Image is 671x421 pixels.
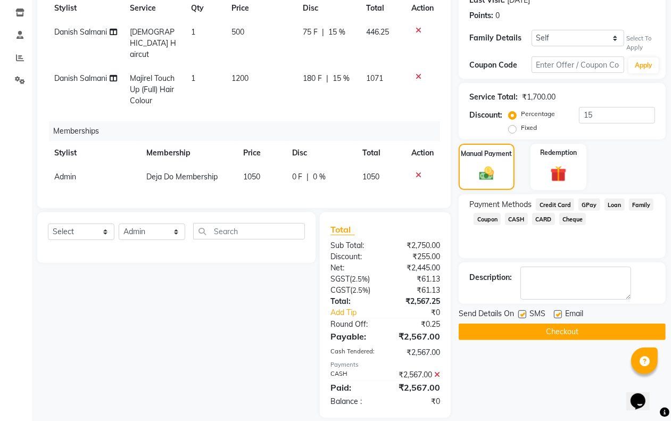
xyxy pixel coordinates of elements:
[322,307,396,318] a: Add Tip
[604,199,625,211] span: Loan
[49,121,448,141] div: Memberships
[495,10,500,21] div: 0
[532,213,555,225] span: CARD
[629,199,654,211] span: Family
[505,213,528,225] span: CASH
[385,396,448,407] div: ₹0
[459,324,666,340] button: Checkout
[231,27,244,37] span: 500
[469,92,518,103] div: Service Total:
[322,369,385,381] div: CASH
[322,330,385,343] div: Payable:
[367,73,384,83] span: 1071
[322,240,385,251] div: Sub Total:
[48,141,140,165] th: Stylist
[322,347,385,358] div: Cash Tendered:
[193,223,305,240] input: Search
[385,251,448,262] div: ₹255.00
[322,27,324,38] span: |
[130,27,176,59] span: [DEMOGRAPHIC_DATA] Haircut
[385,285,448,296] div: ₹61.13
[565,308,583,321] span: Email
[307,171,309,183] span: |
[333,73,350,84] span: 15 %
[322,262,385,274] div: Net:
[352,275,368,283] span: 2.5%
[191,27,195,37] span: 1
[54,27,107,37] span: Danish Salmani
[322,251,385,262] div: Discount:
[475,165,499,182] img: _cash.svg
[385,296,448,307] div: ₹2,567.25
[322,274,385,285] div: ( )
[461,149,512,159] label: Manual Payment
[626,378,660,410] iframe: chat widget
[237,141,286,165] th: Price
[469,60,531,71] div: Coupon Code
[328,27,345,38] span: 15 %
[521,109,555,119] label: Percentage
[292,171,303,183] span: 0 F
[540,148,577,158] label: Redemption
[322,396,385,407] div: Balance :
[385,347,448,358] div: ₹2,567.00
[147,172,218,181] span: Deja Do Membership
[626,34,655,52] div: Select To Apply
[330,285,350,295] span: CGST
[322,381,385,394] div: Paid:
[521,123,537,133] label: Fixed
[385,319,448,330] div: ₹0.25
[469,199,532,210] span: Payment Methods
[357,141,405,165] th: Total
[322,285,385,296] div: ( )
[559,213,586,225] span: Cheque
[385,262,448,274] div: ₹2,445.00
[545,164,571,184] img: _gift.svg
[536,199,574,211] span: Credit Card
[405,141,440,165] th: Action
[385,381,448,394] div: ₹2,567.00
[326,73,328,84] span: |
[322,296,385,307] div: Total:
[286,141,357,165] th: Disc
[352,286,368,294] span: 2.5%
[385,274,448,285] div: ₹61.13
[469,110,502,121] div: Discount:
[140,141,237,165] th: Membership
[367,27,390,37] span: 446.25
[303,73,322,84] span: 180 F
[191,73,195,83] span: 1
[330,224,355,235] span: Total
[532,56,624,73] input: Enter Offer / Coupon Code
[628,57,659,73] button: Apply
[469,10,493,21] div: Points:
[303,27,318,38] span: 75 F
[469,32,531,44] div: Family Details
[385,330,448,343] div: ₹2,567.00
[231,73,248,83] span: 1200
[578,199,600,211] span: GPay
[54,172,76,181] span: Admin
[330,360,440,369] div: Payments
[385,240,448,251] div: ₹2,750.00
[54,73,107,83] span: Danish Salmani
[330,274,350,284] span: SGST
[243,172,260,181] span: 1050
[385,369,448,381] div: ₹2,567.00
[363,172,380,181] span: 1050
[459,308,514,321] span: Send Details On
[322,319,385,330] div: Round Off:
[522,92,556,103] div: ₹1,700.00
[130,73,175,105] span: Majirel Touch Up (Full) Hair Colour
[396,307,448,318] div: ₹0
[529,308,545,321] span: SMS
[474,213,501,225] span: Coupon
[313,171,326,183] span: 0 %
[469,272,512,283] div: Description:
